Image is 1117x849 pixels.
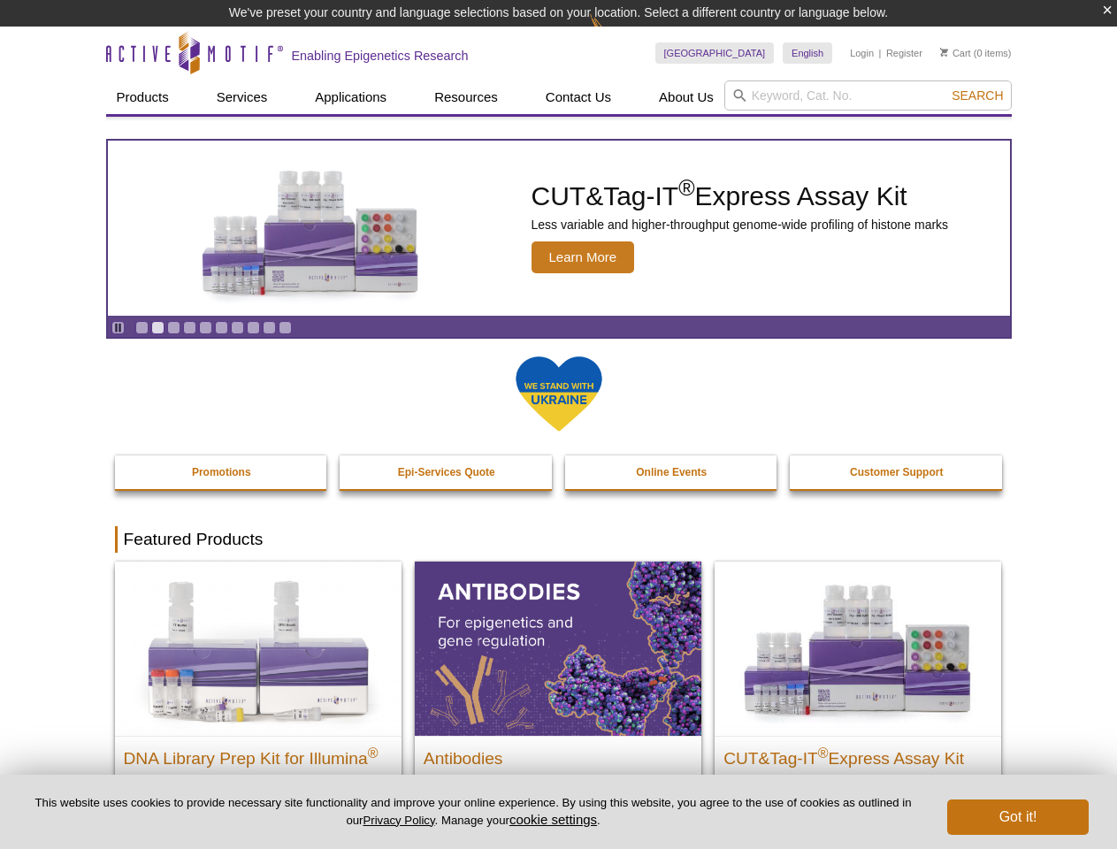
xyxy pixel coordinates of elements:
p: This website uses cookies to provide necessary site functionality and improve your online experie... [28,795,918,829]
a: Epi-Services Quote [340,455,554,489]
a: Login [850,47,874,59]
h2: CUT&Tag-IT Express Assay Kit [532,183,949,210]
a: Contact Us [535,80,622,114]
img: DNA Library Prep Kit for Illumina [115,562,402,735]
a: All Antibodies Antibodies Application-tested antibodies for ChIP, CUT&Tag, and CUT&RUN. [415,562,701,830]
a: Toggle autoplay [111,321,125,334]
a: DNA Library Prep Kit for Illumina DNA Library Prep Kit for Illumina® Dual Index NGS Kit for ChIP-... [115,562,402,847]
a: Cart [940,47,971,59]
h2: DNA Library Prep Kit for Illumina [124,741,393,768]
a: Services [206,80,279,114]
img: CUT&Tag-IT Express Assay Kit [164,131,456,325]
a: Go to slide 7 [231,321,244,334]
span: Search [952,88,1003,103]
strong: Online Events [636,466,707,478]
strong: Promotions [192,466,251,478]
h2: CUT&Tag-IT Express Assay Kit [723,741,992,768]
a: Go to slide 6 [215,321,228,334]
button: cookie settings [509,812,597,827]
img: Your Cart [940,48,948,57]
img: All Antibodies [415,562,701,735]
span: Learn More [532,241,635,273]
a: Go to slide 10 [279,321,292,334]
a: Customer Support [790,455,1004,489]
a: Online Events [565,455,779,489]
a: Go to slide 1 [135,321,149,334]
a: Go to slide 4 [183,321,196,334]
a: Promotions [115,455,329,489]
button: Search [946,88,1008,103]
a: [GEOGRAPHIC_DATA] [655,42,775,64]
a: Products [106,80,180,114]
a: CUT&Tag-IT Express Assay Kit CUT&Tag-IT®Express Assay Kit Less variable and higher-throughput gen... [108,141,1010,316]
a: Register [886,47,922,59]
sup: ® [368,745,379,760]
a: Privacy Policy [363,814,434,827]
h2: Featured Products [115,526,1003,553]
a: Go to slide 9 [263,321,276,334]
p: Less variable and higher-throughput genome-wide profiling of histone marks [532,217,949,233]
sup: ® [678,175,694,200]
a: Applications [304,80,397,114]
img: We Stand With Ukraine [515,355,603,433]
a: Go to slide 2 [151,321,164,334]
a: Go to slide 8 [247,321,260,334]
strong: Customer Support [850,466,943,478]
h2: Antibodies [424,741,692,768]
sup: ® [818,745,829,760]
img: Change Here [590,13,637,55]
a: About Us [648,80,724,114]
li: | [879,42,882,64]
strong: Epi-Services Quote [398,466,495,478]
img: CUT&Tag-IT® Express Assay Kit [715,562,1001,735]
a: CUT&Tag-IT® Express Assay Kit CUT&Tag-IT®Express Assay Kit Less variable and higher-throughput ge... [715,562,1001,830]
input: Keyword, Cat. No. [724,80,1012,111]
a: Go to slide 3 [167,321,180,334]
li: (0 items) [940,42,1012,64]
h2: Enabling Epigenetics Research [292,48,469,64]
a: English [783,42,832,64]
a: Go to slide 5 [199,321,212,334]
button: Got it! [947,799,1089,835]
a: Resources [424,80,509,114]
article: CUT&Tag-IT Express Assay Kit [108,141,1010,316]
